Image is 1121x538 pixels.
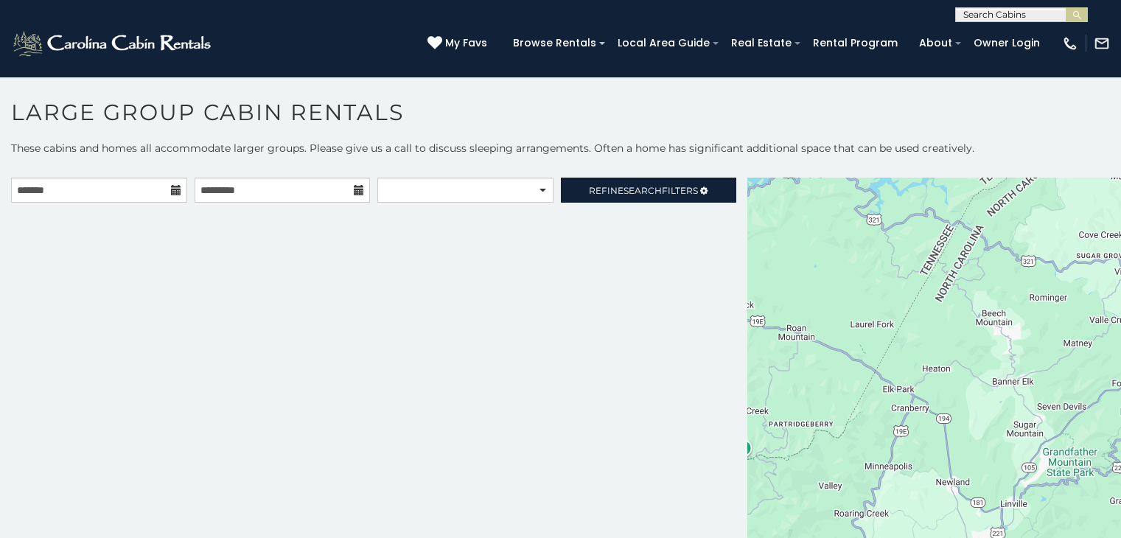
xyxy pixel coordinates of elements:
img: White-1-2.png [11,29,215,58]
a: Owner Login [966,32,1047,55]
a: RefineSearchFilters [561,178,737,203]
span: Refine Filters [589,185,698,196]
img: mail-regular-white.png [1094,35,1110,52]
span: Search [624,185,662,196]
a: Real Estate [724,32,799,55]
a: About [912,32,960,55]
a: Local Area Guide [610,32,717,55]
a: My Favs [427,35,491,52]
img: phone-regular-white.png [1062,35,1078,52]
a: Rental Program [806,32,905,55]
a: Browse Rentals [506,32,604,55]
span: My Favs [445,35,487,51]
